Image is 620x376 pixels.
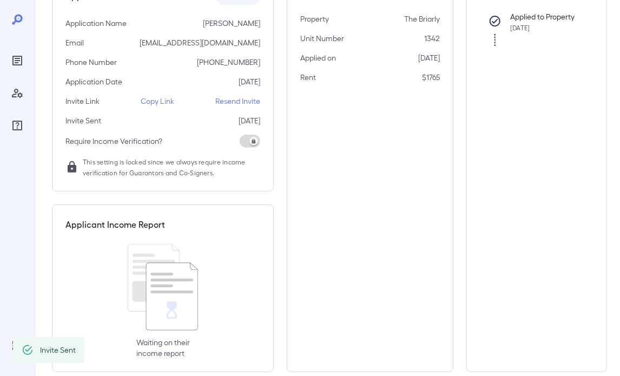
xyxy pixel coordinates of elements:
p: Rent [300,72,316,83]
p: [DATE] [239,115,260,126]
p: Require Income Verification? [65,136,162,147]
p: Application Name [65,18,127,29]
p: Phone Number [65,57,117,68]
p: Unit Number [300,33,344,44]
span: This setting is locked since we always require income verification for Guarantors and Co-Signers. [83,156,260,178]
div: Manage Users [9,84,26,102]
span: [DATE] [510,24,530,31]
p: Waiting on their income report [136,337,190,359]
div: Invite Sent [40,340,76,360]
p: $1765 [422,72,440,83]
p: Resend Invite [215,96,260,107]
p: Invite Link [65,96,100,107]
h5: Applicant Income Report [65,218,165,231]
p: [PERSON_NAME] [203,18,260,29]
div: FAQ [9,117,26,134]
p: Property [300,14,329,24]
p: Invite Sent [65,115,101,126]
p: [DATE] [239,76,260,87]
p: [PHONE_NUMBER] [197,57,260,68]
p: [DATE] [418,52,440,63]
p: Copy Link [141,96,174,107]
p: [EMAIL_ADDRESS][DOMAIN_NAME] [140,37,260,48]
p: Email [65,37,84,48]
p: Application Date [65,76,122,87]
div: Reports [9,52,26,69]
p: The Briarly [404,14,440,24]
p: Applied to Property [510,11,576,22]
p: Applied on [300,52,336,63]
div: Log Out [9,337,26,354]
p: 1342 [424,33,440,44]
